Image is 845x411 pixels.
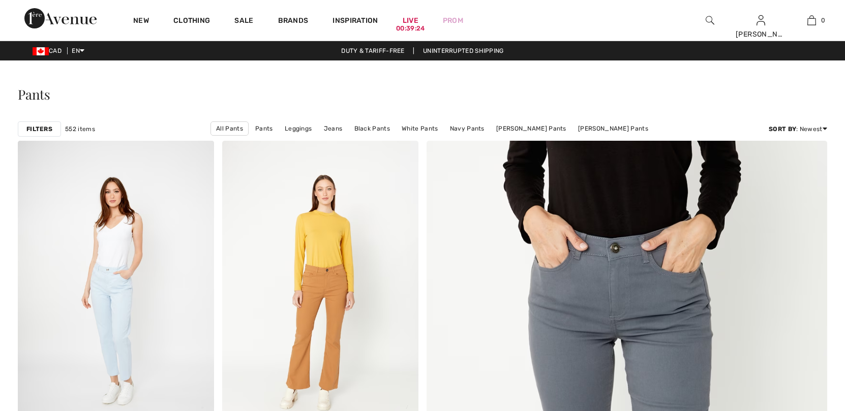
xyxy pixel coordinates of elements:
a: New [133,16,149,27]
a: All Pants [210,121,249,136]
a: Black Pants [349,122,395,135]
div: : Newest [769,124,827,134]
a: [PERSON_NAME] Pants [491,122,571,135]
img: Canadian Dollar [33,47,49,55]
img: My Info [757,14,765,26]
a: Brands [278,16,309,27]
span: 0 [821,16,825,25]
div: 00:39:24 [396,24,425,34]
span: EN [72,47,84,54]
strong: Filters [26,124,52,134]
a: White Pants [397,122,443,135]
span: Pants [18,85,50,103]
img: My Bag [807,14,816,26]
a: Navy Pants [445,122,490,135]
strong: Sort By [769,125,796,133]
a: Pants [250,122,278,135]
a: Live00:39:24 [403,15,418,26]
a: Prom [443,15,463,26]
a: Clothing [173,16,210,27]
span: Inspiration [333,16,378,27]
img: 1ère Avenue [24,8,97,28]
div: [PERSON_NAME] [736,29,786,40]
img: search the website [706,14,714,26]
span: CAD [33,47,66,54]
a: 0 [787,14,836,26]
a: Leggings [280,122,317,135]
a: Sale [234,16,253,27]
span: 552 items [65,124,95,134]
a: Jeans [319,122,348,135]
a: Sign In [757,15,765,25]
a: [PERSON_NAME] Pants [573,122,653,135]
